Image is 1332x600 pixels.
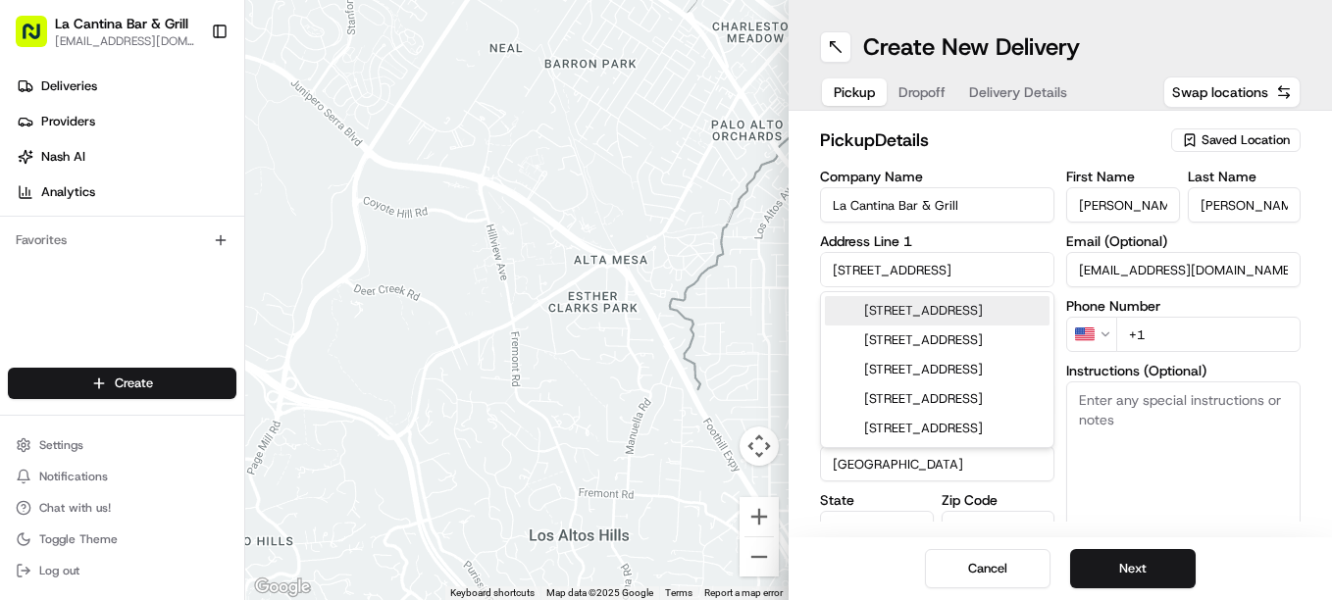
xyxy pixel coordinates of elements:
label: Email (Optional) [1066,234,1301,248]
span: • [163,357,170,373]
label: Instructions (Optional) [1066,364,1301,377]
img: 1736555255976-a54dd68f-1ca7-489b-9aae-adbdc363a1c4 [20,187,55,223]
button: Saved Location [1171,126,1301,154]
span: [DATE] [158,304,198,320]
span: Deliveries [41,77,97,95]
label: Zip Code [942,493,1055,507]
div: Past conversations [20,255,131,271]
div: [STREET_ADDRESS] [825,384,1050,414]
div: We're available if you need us! [88,207,270,223]
input: Clear [51,126,324,147]
span: Delivery Details [969,82,1067,102]
span: Saved Location [1202,131,1290,149]
span: [DATE] [174,357,214,373]
a: Report a map error [704,587,783,598]
button: Keyboard shortcuts [450,586,535,600]
button: Notifications [8,463,236,490]
label: First Name [1066,170,1180,183]
input: Enter country [820,446,1054,481]
a: Nash AI [8,141,244,173]
h1: Create New Delivery [863,31,1080,63]
span: Pylon [195,455,237,470]
span: Knowledge Base [39,438,150,458]
button: See all [304,251,357,275]
div: Suggestions [820,291,1054,448]
img: Google [250,575,315,600]
input: Enter phone number [1116,317,1301,352]
span: API Documentation [185,438,315,458]
label: Last Name [1188,170,1302,183]
input: Enter email address [1066,252,1301,287]
span: Analytics [41,183,95,201]
div: [STREET_ADDRESS] [825,296,1050,325]
span: Create [115,375,153,392]
button: Zoom out [740,537,779,576]
label: Phone Number [1066,299,1301,313]
a: Terms (opens in new tab) [665,587,692,598]
button: La Cantina Bar & Grill[EMAIL_ADDRESS][DOMAIN_NAME] [8,8,203,55]
img: Masood Aslam [20,338,51,370]
a: Providers [8,106,244,137]
div: Start new chat [88,187,322,207]
label: State [820,493,934,507]
button: Swap locations [1163,76,1301,108]
div: 💻 [166,440,181,456]
input: Enter last name [1188,187,1302,223]
img: Regen Pajulas [20,285,51,317]
button: Map camera controls [740,426,779,466]
button: Zoom in [740,497,779,536]
button: La Cantina Bar & Grill [55,14,188,33]
span: Regen Pajulas [61,304,143,320]
button: Start new chat [333,193,357,217]
div: Favorites [8,225,236,256]
button: Log out [8,557,236,584]
p: Welcome 👋 [20,78,357,110]
button: Toggle Theme [8,525,236,553]
input: Enter address [820,252,1054,287]
a: 💻API Documentation [158,430,323,466]
button: Create [8,368,236,399]
input: Enter company name [820,187,1054,223]
h2: pickup Details [820,126,1159,154]
div: [STREET_ADDRESS] [825,325,1050,355]
span: Toggle Theme [39,531,118,547]
img: Nash [20,20,59,59]
a: 📗Knowledge Base [12,430,158,466]
img: 1736555255976-a54dd68f-1ca7-489b-9aae-adbdc363a1c4 [39,305,55,321]
span: Chat with us! [39,500,111,516]
input: Enter zip code [942,511,1055,546]
a: Open this area in Google Maps (opens a new window) [250,575,315,600]
span: Settings [39,437,83,453]
a: Deliveries [8,71,244,102]
button: Chat with us! [8,494,236,522]
span: • [147,304,154,320]
input: Enter first name [1066,187,1180,223]
button: Cancel [925,549,1050,588]
span: Dropoff [898,82,946,102]
div: [STREET_ADDRESS] [825,414,1050,443]
span: Pickup [834,82,875,102]
button: Settings [8,431,236,459]
div: 📗 [20,440,35,456]
label: Address Line 1 [820,234,1054,248]
span: Notifications [39,469,108,484]
span: Log out [39,563,79,578]
label: Company Name [820,170,1054,183]
img: 9188753566659_6852d8bf1fb38e338040_72.png [41,187,77,223]
span: Nash AI [41,148,85,166]
button: [EMAIL_ADDRESS][DOMAIN_NAME] [55,33,195,49]
span: Swap locations [1172,82,1268,102]
a: Analytics [8,176,244,208]
span: Map data ©2025 Google [546,587,653,598]
span: Providers [41,113,95,130]
span: [PERSON_NAME] [61,357,159,373]
button: Next [1070,549,1196,588]
img: 1736555255976-a54dd68f-1ca7-489b-9aae-adbdc363a1c4 [39,358,55,374]
input: Enter state [820,511,934,546]
a: Powered byPylon [138,454,237,470]
div: [STREET_ADDRESS] [825,355,1050,384]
